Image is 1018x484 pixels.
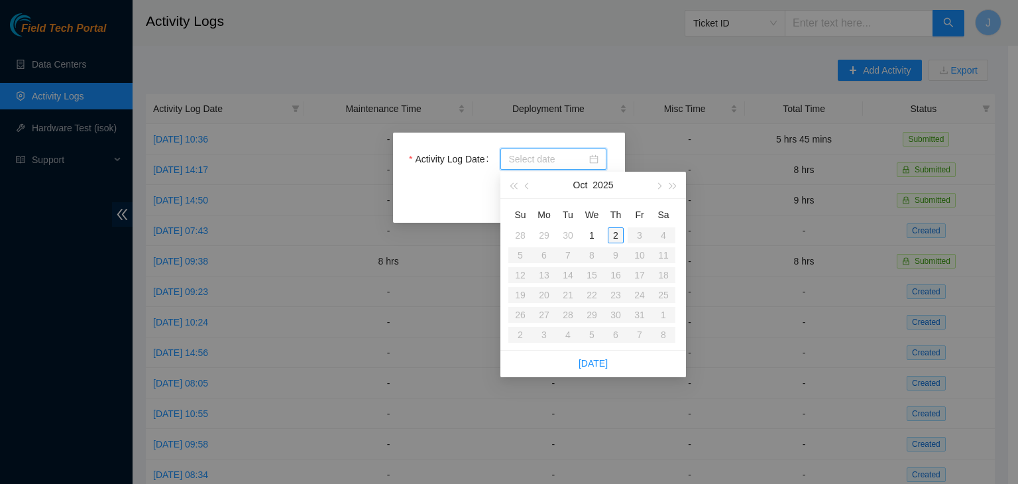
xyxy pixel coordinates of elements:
th: Sa [651,204,675,225]
div: 1 [584,227,600,243]
td: 2025-09-29 [532,225,556,245]
td: 2025-09-30 [556,225,580,245]
th: Th [604,204,628,225]
input: Activity Log Date [508,152,587,166]
div: 30 [560,227,576,243]
td: 2025-09-28 [508,225,532,245]
div: 29 [536,227,552,243]
th: Su [508,204,532,225]
button: 2025 [593,172,613,198]
div: 28 [512,227,528,243]
th: Tu [556,204,580,225]
th: Fr [628,204,651,225]
div: 2 [608,227,624,243]
a: [DATE] [579,358,608,369]
th: Mo [532,204,556,225]
button: Oct [573,172,588,198]
label: Activity Log Date [409,149,494,170]
td: 2025-10-01 [580,225,604,245]
th: We [580,204,604,225]
td: 2025-10-02 [604,225,628,245]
